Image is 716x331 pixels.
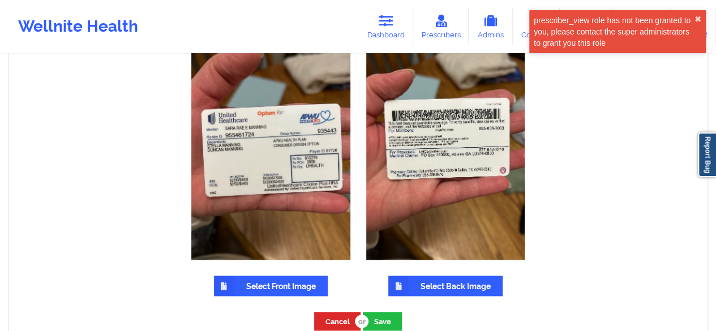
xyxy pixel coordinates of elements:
a: Report Bug [698,132,716,177]
img: Avatar [366,48,525,260]
a: Prescribers [413,8,469,45]
label: Select Back Image [388,276,503,296]
a: Coaches [513,8,560,45]
img: Avatar [191,48,350,260]
a: Dashboard [359,8,413,45]
div: prescriber_view role has not been granted to you, please contact the super administrators to gran... [534,15,694,49]
button: Cancel [314,312,361,330]
button: Save [363,312,402,330]
button: close [694,15,701,24]
label: Select Front Image [214,276,328,296]
a: Admins [469,8,513,45]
